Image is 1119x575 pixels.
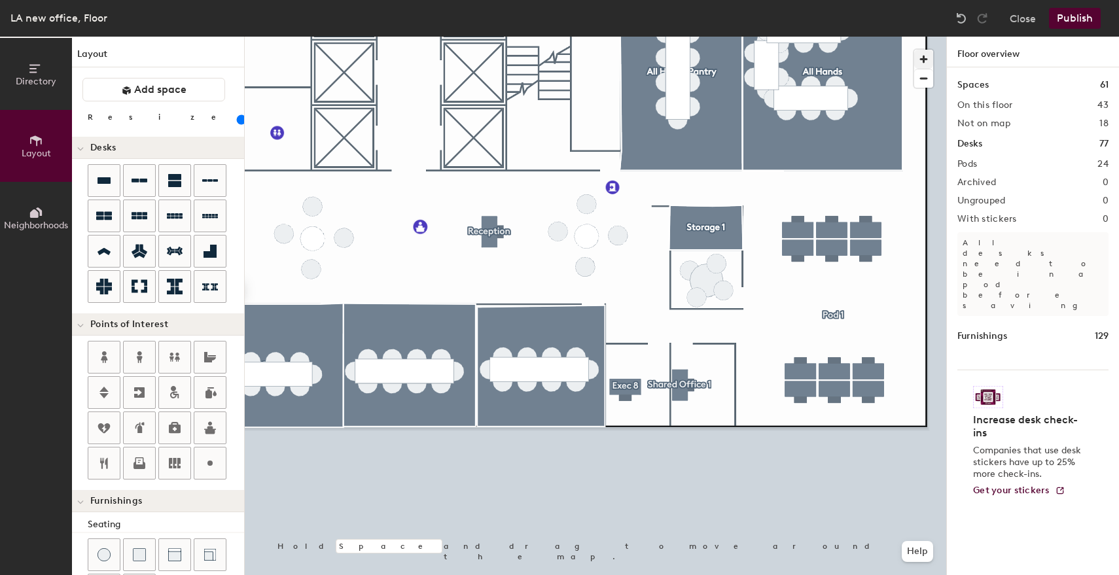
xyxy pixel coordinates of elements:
[1049,8,1101,29] button: Publish
[957,196,1006,206] h2: Ungrouped
[123,538,156,571] button: Cushion
[1103,177,1109,188] h2: 0
[955,12,968,25] img: Undo
[973,485,1050,496] span: Get your stickers
[957,100,1013,111] h2: On this floor
[158,538,191,571] button: Couch (middle)
[16,76,56,87] span: Directory
[204,548,217,561] img: Couch (corner)
[973,445,1085,480] p: Companies that use desk stickers have up to 25% more check-ins.
[973,413,1085,440] h4: Increase desk check-ins
[973,386,1003,408] img: Sticker logo
[4,220,68,231] span: Neighborhoods
[133,548,146,561] img: Cushion
[1103,214,1109,224] h2: 0
[1097,100,1109,111] h2: 43
[1099,118,1109,129] h2: 18
[957,177,996,188] h2: Archived
[72,47,244,67] h1: Layout
[1100,78,1109,92] h1: 61
[957,214,1017,224] h2: With stickers
[22,148,51,159] span: Layout
[957,232,1109,316] p: All desks need to be in a pod before saving
[957,159,977,169] h2: Pods
[88,538,120,571] button: Stool
[1099,137,1109,151] h1: 77
[957,78,989,92] h1: Spaces
[973,485,1065,497] a: Get your stickers
[1095,329,1109,343] h1: 129
[976,12,989,25] img: Redo
[902,541,933,562] button: Help
[10,10,107,26] div: LA new office, Floor
[194,538,226,571] button: Couch (corner)
[90,496,142,506] span: Furnishings
[1010,8,1036,29] button: Close
[957,118,1010,129] h2: Not on map
[82,78,225,101] button: Add space
[88,517,244,532] div: Seating
[98,548,111,561] img: Stool
[947,37,1119,67] h1: Floor overview
[957,137,982,151] h1: Desks
[90,319,168,330] span: Points of Interest
[1103,196,1109,206] h2: 0
[134,83,186,96] span: Add space
[957,329,1007,343] h1: Furnishings
[1097,159,1109,169] h2: 24
[88,112,232,122] div: Resize
[90,143,116,153] span: Desks
[168,548,181,561] img: Couch (middle)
